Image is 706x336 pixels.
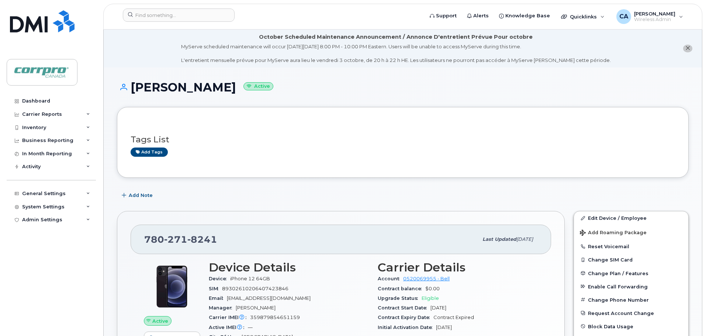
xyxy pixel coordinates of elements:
span: Manager [209,305,236,311]
span: 8241 [187,234,217,245]
span: [DATE] [430,305,446,311]
button: close notification [683,45,692,52]
span: [EMAIL_ADDRESS][DOMAIN_NAME] [227,295,311,301]
span: $0.00 [425,286,440,291]
div: MyServe scheduled maintenance will occur [DATE][DATE] 8:00 PM - 10:00 PM Eastern. Users will be u... [181,43,611,64]
button: Change SIM Card [574,253,688,266]
h1: [PERSON_NAME] [117,81,689,94]
span: Add Note [129,192,153,199]
span: Active [152,318,168,325]
span: SIM [209,286,222,291]
span: Last updated [482,236,516,242]
span: 271 [164,234,187,245]
span: Contract Expired [433,315,474,320]
span: Enable Call Forwarding [588,284,648,289]
span: Initial Activation Date [378,325,436,330]
span: [DATE] [516,236,533,242]
span: — [248,325,253,330]
a: Edit Device / Employee [574,211,688,225]
button: Enable Call Forwarding [574,280,688,293]
span: Contract Expiry Date [378,315,433,320]
button: Add Note [117,189,159,202]
button: Request Account Change [574,306,688,320]
button: Change Phone Number [574,293,688,306]
small: Active [243,82,273,91]
span: 359879854651159 [250,315,300,320]
span: Email [209,295,227,301]
h3: Device Details [209,261,369,274]
span: iPhone 12 64GB [230,276,270,281]
button: Reset Voicemail [574,240,688,253]
button: Change Plan / Features [574,267,688,280]
span: 780 [144,234,217,245]
span: Account [378,276,403,281]
span: Device [209,276,230,281]
span: Carrier IMEI [209,315,250,320]
img: iPhone_12.jpg [150,264,194,309]
span: Upgrade Status [378,295,422,301]
h3: Carrier Details [378,261,538,274]
h3: Tags List [131,135,675,144]
a: Add tags [131,148,168,157]
span: [DATE] [436,325,452,330]
span: Active IMEI [209,325,248,330]
span: Eligible [422,295,439,301]
span: Change Plan / Features [588,270,648,276]
a: 0520069955 - Bell [403,276,450,281]
span: [PERSON_NAME] [236,305,276,311]
span: Contract Start Date [378,305,430,311]
div: October Scheduled Maintenance Announcement / Annonce D'entretient Prévue Pour octobre [259,33,533,41]
span: Contract balance [378,286,425,291]
button: Add Roaming Package [574,225,688,240]
button: Block Data Usage [574,320,688,333]
span: Add Roaming Package [580,230,647,237]
span: 89302610206407423846 [222,286,288,291]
